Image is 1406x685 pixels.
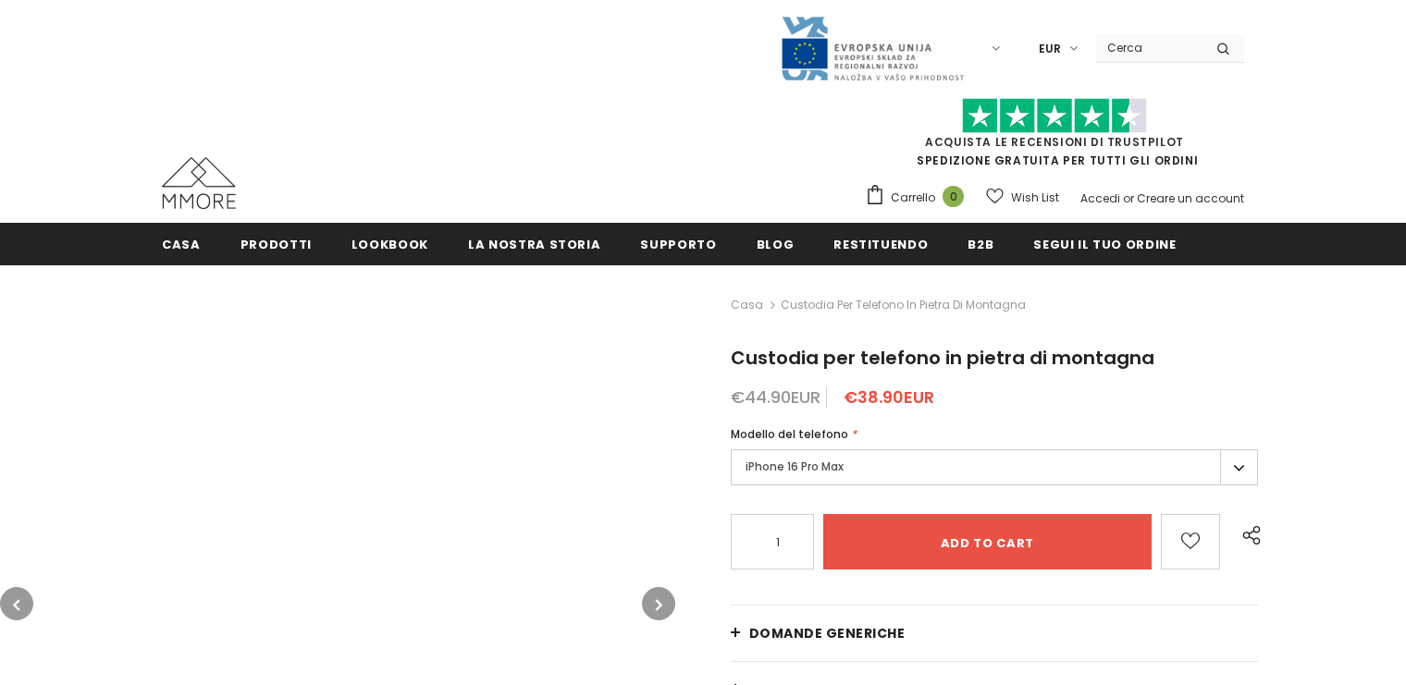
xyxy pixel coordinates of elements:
a: Blog [757,223,795,264]
span: supporto [640,236,716,253]
input: Add to cart [823,514,1153,569]
span: Wish List [1011,189,1059,207]
a: Javni Razpis [780,40,965,55]
a: Creare un account [1137,190,1244,206]
span: 0 [943,186,964,207]
a: Acquista le recensioni di TrustPilot [925,134,1184,150]
span: SPEDIZIONE GRATUITA PER TUTTI GLI ORDINI [865,106,1244,168]
span: Carrello [891,189,935,207]
a: Casa [731,294,763,316]
a: Lookbook [351,223,428,264]
img: Casi MMORE [162,157,236,209]
span: Custodia per telefono in pietra di montagna [731,345,1154,371]
img: Javni Razpis [780,15,965,82]
span: La nostra storia [468,236,600,253]
span: €38.90EUR [844,385,934,409]
span: B2B [968,236,993,253]
a: Accedi [1080,190,1120,206]
span: Restituendo [833,236,928,253]
a: Carrello 0 [865,184,973,212]
span: Segui il tuo ordine [1033,236,1176,253]
span: Modello del telefono [731,426,848,442]
span: or [1123,190,1134,206]
label: iPhone 16 Pro Max [731,449,1258,485]
a: Segui il tuo ordine [1033,223,1176,264]
a: Domande generiche [731,605,1258,661]
span: Custodia per telefono in pietra di montagna [781,294,1026,316]
span: Blog [757,236,795,253]
span: EUR [1039,40,1061,58]
a: B2B [968,223,993,264]
input: Search Site [1096,34,1202,61]
span: Domande generiche [749,624,906,642]
a: La nostra storia [468,223,600,264]
a: supporto [640,223,716,264]
span: Prodotti [240,236,312,253]
a: Prodotti [240,223,312,264]
span: Casa [162,236,201,253]
a: Casa [162,223,201,264]
span: Lookbook [351,236,428,253]
img: Fidati di Pilot Stars [962,98,1147,134]
span: €44.90EUR [731,385,820,409]
a: Restituendo [833,223,928,264]
a: Wish List [986,181,1059,214]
